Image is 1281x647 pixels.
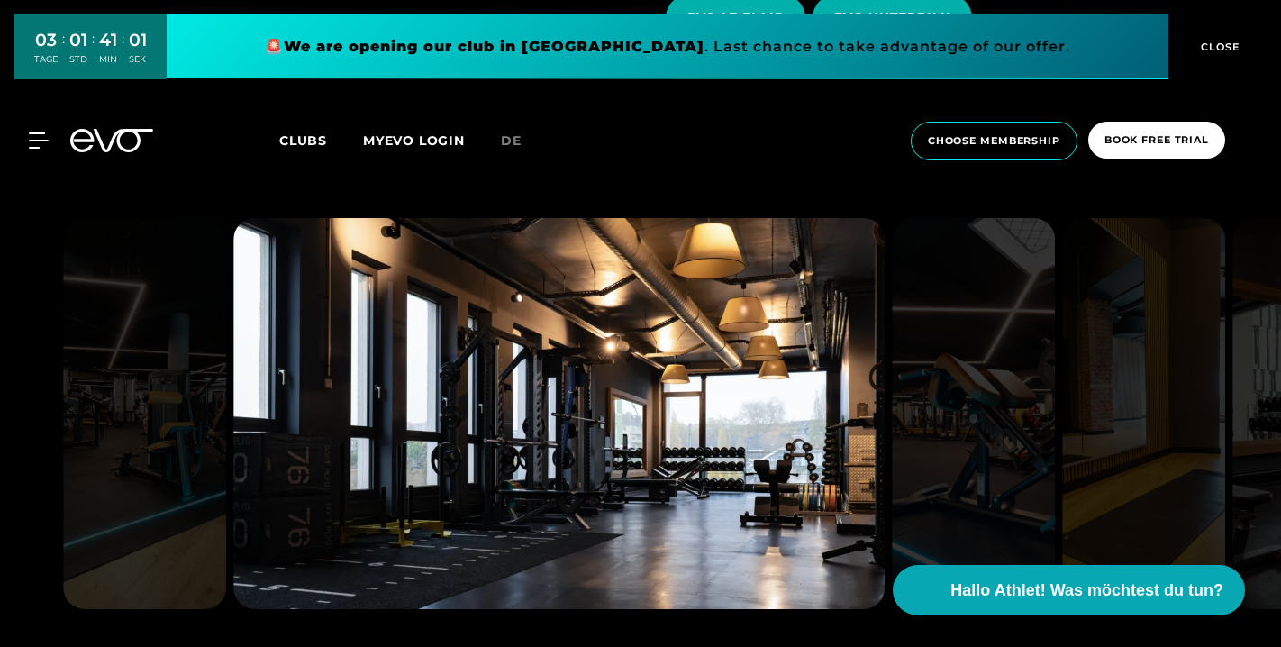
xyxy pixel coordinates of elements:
[69,53,87,66] div: STD
[905,122,1083,160] a: choose membership
[1083,122,1231,160] a: book free trial
[279,132,363,149] a: Clubs
[63,218,226,609] img: evofitness
[122,29,124,77] div: :
[893,565,1245,615] button: Hallo Athlet! Was möchtest du tun?
[363,132,465,149] a: MYEVO LOGIN
[279,132,327,149] span: Clubs
[92,29,95,77] div: :
[501,131,543,151] a: de
[129,27,147,53] div: 01
[1104,132,1209,148] span: book free trial
[34,53,58,66] div: TAGE
[69,27,87,53] div: 01
[99,27,117,53] div: 41
[62,29,65,77] div: :
[233,218,885,609] img: evofitness
[99,53,117,66] div: MIN
[501,132,522,149] span: de
[1168,14,1267,79] button: CLOSE
[928,133,1060,149] span: choose membership
[1196,39,1240,55] span: CLOSE
[1062,218,1225,609] img: evofitness
[34,27,58,53] div: 03
[129,53,147,66] div: SEK
[950,579,1223,603] span: Hallo Athlet! Was möchtest du tun?
[892,218,1055,609] img: evofitness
